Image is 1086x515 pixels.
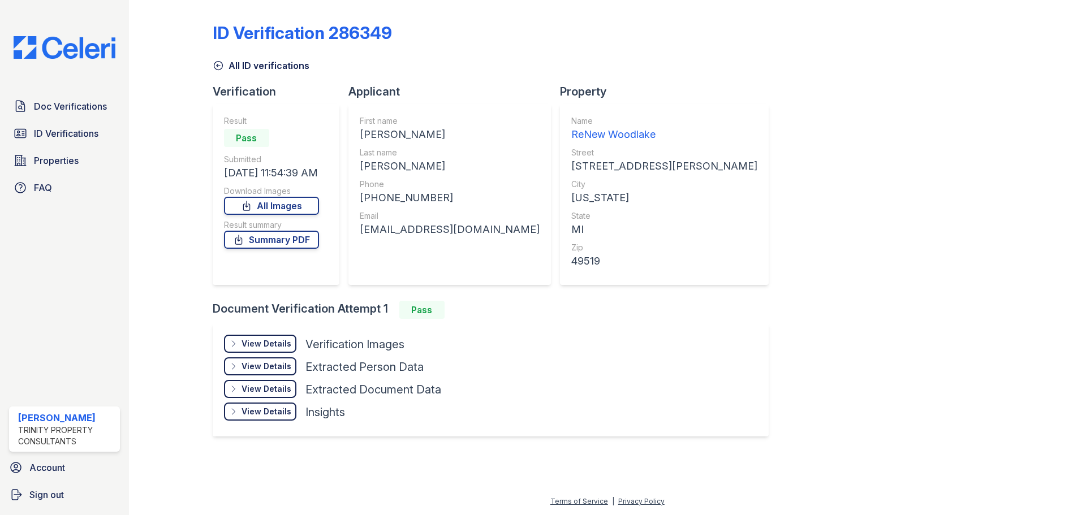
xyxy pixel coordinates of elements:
img: CE_Logo_Blue-a8612792a0a2168367f1c8372b55b34899dd931a85d93a1a3d3e32e68fde9ad4.png [5,36,124,59]
span: Doc Verifications [34,99,107,113]
a: Properties [9,149,120,172]
div: View Details [242,383,291,395]
div: State [571,210,757,222]
a: All ID verifications [213,59,309,72]
a: Privacy Policy [618,497,665,505]
div: MI [571,222,757,237]
div: Extracted Person Data [305,359,424,375]
div: [PERSON_NAME] [18,411,115,425]
span: Properties [34,154,79,167]
div: [STREET_ADDRESS][PERSON_NAME] [571,158,757,174]
div: [US_STATE] [571,190,757,206]
div: [DATE] 11:54:39 AM [224,165,319,181]
span: Account [29,461,65,474]
div: Phone [360,179,540,190]
div: View Details [242,406,291,417]
a: ID Verifications [9,122,120,145]
a: Summary PDF [224,231,319,249]
div: Zip [571,242,757,253]
div: Submitted [224,154,319,165]
a: Terms of Service [550,497,608,505]
div: Street [571,147,757,158]
div: 49519 [571,253,757,269]
div: Last name [360,147,540,158]
div: Trinity Property Consultants [18,425,115,447]
div: Result [224,115,319,127]
div: [PERSON_NAME] [360,158,540,174]
div: | [612,497,614,505]
span: Sign out [29,488,64,501]
div: Verification [213,84,348,99]
div: View Details [242,361,291,372]
div: First name [360,115,540,127]
div: Result summary [224,219,319,231]
div: Property [560,84,778,99]
div: Verification Images [305,336,404,352]
div: ReNew Woodlake [571,127,757,142]
a: Sign out [5,483,124,506]
span: FAQ [34,181,52,194]
a: FAQ [9,176,120,199]
div: Email [360,210,540,222]
a: Account [5,456,124,479]
div: [PERSON_NAME] [360,127,540,142]
a: Name ReNew Woodlake [571,115,757,142]
div: Applicant [348,84,560,99]
a: All Images [224,197,319,215]
span: ID Verifications [34,127,98,140]
div: Pass [399,301,445,319]
div: Document Verification Attempt 1 [213,301,778,319]
div: Insights [305,404,345,420]
div: Name [571,115,757,127]
iframe: chat widget [1038,470,1075,504]
div: City [571,179,757,190]
div: [PHONE_NUMBER] [360,190,540,206]
div: View Details [242,338,291,349]
a: Doc Verifications [9,95,120,118]
div: Download Images [224,185,319,197]
div: Extracted Document Data [305,382,441,397]
div: [EMAIL_ADDRESS][DOMAIN_NAME] [360,222,540,237]
div: Pass [224,129,269,147]
div: ID Verification 286349 [213,23,392,43]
